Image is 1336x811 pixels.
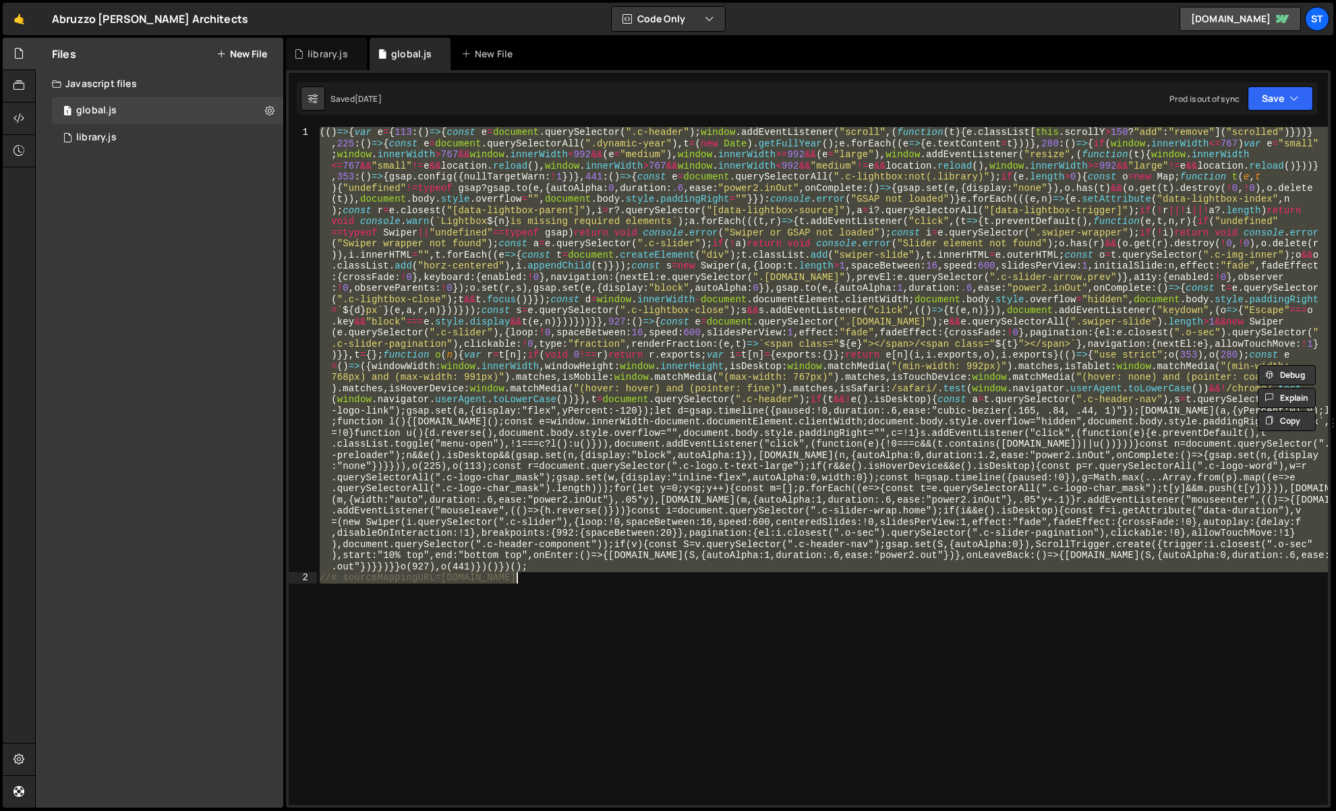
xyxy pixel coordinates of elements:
div: 2 [289,572,317,584]
h2: Files [52,47,76,61]
div: Saved [330,93,382,105]
div: [DATE] [355,93,382,105]
button: Copy [1258,411,1316,431]
button: Save [1248,86,1313,111]
button: Debug [1258,365,1316,385]
a: 🤙 [3,3,36,35]
div: 17070/46982.js [52,97,283,124]
div: library.js [76,132,117,144]
a: ST [1305,7,1329,31]
button: Code Only [612,7,725,31]
div: 1 [289,127,317,572]
div: global.js [76,105,117,117]
div: 17070/48289.js [52,124,283,151]
div: Abruzzo [PERSON_NAME] Architects [52,11,248,27]
div: library.js [308,47,348,61]
button: Explain [1258,388,1316,408]
div: Prod is out of sync [1169,93,1240,105]
div: global.js [391,47,432,61]
div: New File [461,47,518,61]
span: 1 [63,107,71,117]
div: Javascript files [36,70,283,97]
button: New File [216,49,267,59]
a: [DOMAIN_NAME] [1180,7,1301,31]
